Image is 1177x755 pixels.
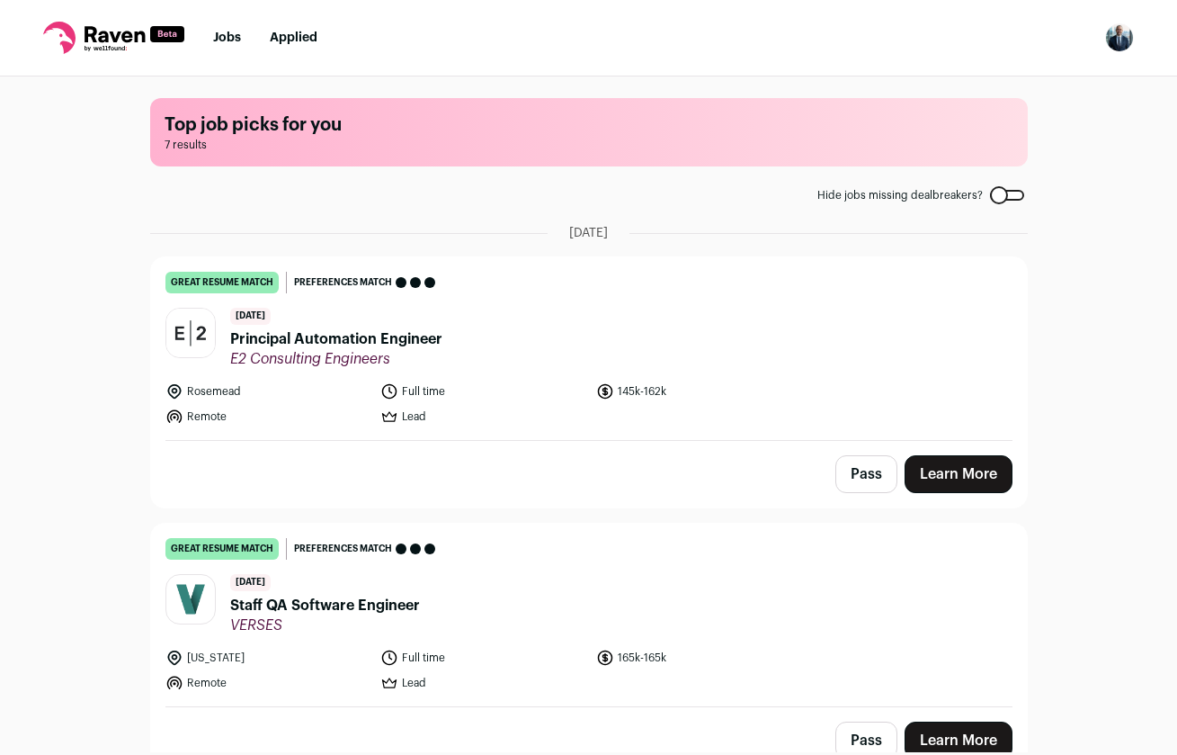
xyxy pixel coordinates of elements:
h1: Top job picks for you [165,112,1013,138]
img: e655ef3e5c0c5835acd8abb294e61fd09d458ea2898d0cdd6f7a9f6ba0f2084f.jpg [166,309,215,357]
img: 293117-medium_jpg [1105,23,1134,52]
li: Remote [165,408,370,426]
a: great resume match Preferences match [DATE] Staff QA Software Engineer VERSES [US_STATE] Full tim... [151,524,1027,706]
li: Rosemead [165,382,370,400]
span: Staff QA Software Engineer [230,595,420,616]
li: [US_STATE] [165,649,370,667]
img: 2ca79a7817e090dcfd93eb39ae1a6f6473f7c266ec7de4d0e4f5da952c159efc.png [166,575,215,624]
button: Open dropdown [1105,23,1134,52]
li: Full time [380,382,585,400]
span: [DATE] [569,224,608,242]
span: E2 Consulting Engineers [230,350,442,368]
span: Preferences match [294,540,392,558]
span: 7 results [165,138,1013,152]
li: Lead [380,408,585,426]
a: Applied [270,31,317,44]
span: Principal Automation Engineer [230,328,442,350]
span: [DATE] [230,308,271,325]
span: Hide jobs missing dealbreakers? [817,188,983,202]
button: Pass [835,455,897,493]
li: Lead [380,674,585,692]
a: Jobs [213,31,241,44]
li: Remote [165,674,370,692]
span: Preferences match [294,274,392,292]
span: [DATE] [230,574,271,591]
a: Learn More [905,455,1012,493]
div: great resume match [165,538,279,560]
a: great resume match Preferences match [DATE] Principal Automation Engineer E2 Consulting Engineers... [151,257,1027,440]
li: 145k-162k [596,382,801,400]
span: VERSES [230,616,420,634]
li: 165k-165k [596,649,801,667]
div: great resume match [165,272,279,293]
li: Full time [380,649,585,667]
